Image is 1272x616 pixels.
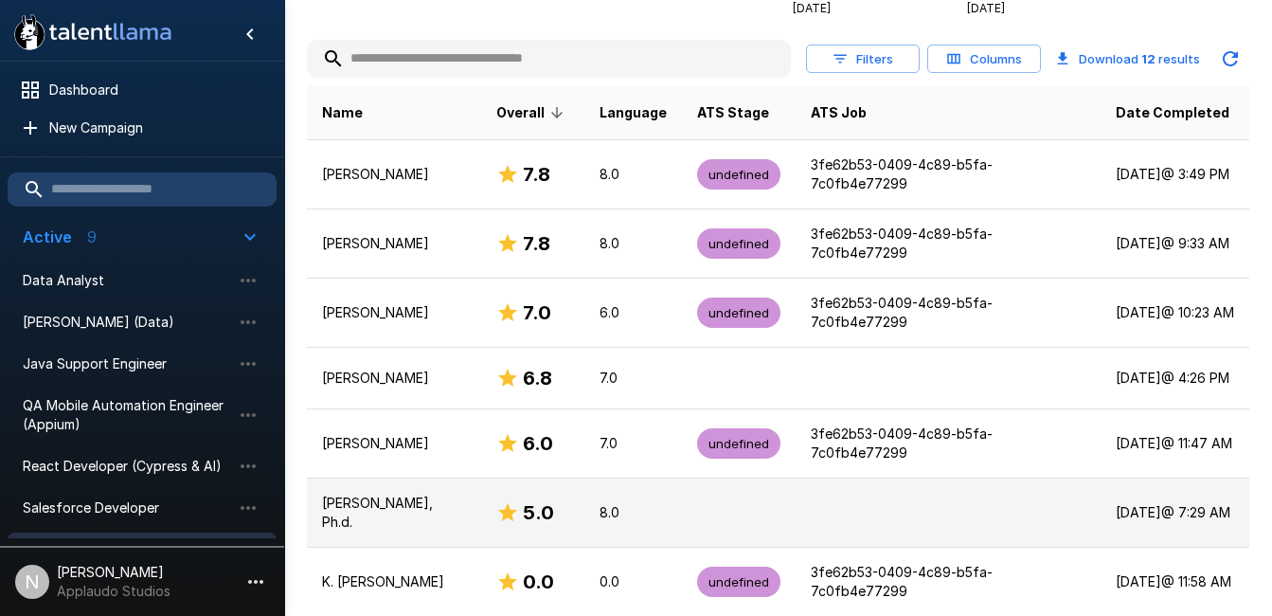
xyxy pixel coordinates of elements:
[1101,479,1249,548] td: [DATE] @ 7:29 AM
[697,304,780,322] span: undefined
[1141,51,1156,66] b: 12
[322,165,466,184] p: [PERSON_NAME]
[322,101,363,124] span: Name
[697,101,769,124] span: ATS Stage
[1101,140,1249,209] td: [DATE] @ 3:49 PM
[322,572,466,591] p: K. [PERSON_NAME]
[322,303,466,322] p: [PERSON_NAME]
[1101,279,1249,348] td: [DATE] @ 10:23 AM
[1101,348,1249,409] td: [DATE] @ 4:26 PM
[600,234,667,253] p: 8.0
[600,434,667,453] p: 7.0
[927,45,1041,74] button: Columns
[600,503,667,522] p: 8.0
[523,428,553,459] h6: 6.0
[523,363,552,393] h6: 6.8
[322,434,466,453] p: [PERSON_NAME]
[811,155,1085,193] p: 3fe62b53-0409-4c89-b5fa-7c0fb4e77299
[600,303,667,322] p: 6.0
[600,165,667,184] p: 8.0
[600,369,667,388] p: 7.0
[1211,40,1249,78] button: Updated Today - 12:48 PM
[600,572,667,591] p: 0.0
[811,563,1085,601] p: 3fe62b53-0409-4c89-b5fa-7c0fb4e77299
[811,225,1085,263] p: 3fe62b53-0409-4c89-b5fa-7c0fb4e77299
[967,2,1005,16] tspan: [DATE]
[697,166,780,184] span: undefined
[523,567,554,597] h6: 0.0
[697,435,780,453] span: undefined
[496,101,569,124] span: Overall
[523,159,550,190] h6: 7.8
[322,234,466,253] p: [PERSON_NAME]
[523,498,554,528] h6: 5.0
[523,228,550,259] h6: 7.8
[1116,101,1229,124] span: Date Completed
[793,2,831,16] tspan: [DATE]
[1101,409,1249,479] td: [DATE] @ 11:47 AM
[322,369,466,388] p: [PERSON_NAME]
[811,294,1085,332] p: 3fe62b53-0409-4c89-b5fa-7c0fb4e77299
[600,101,667,124] span: Language
[697,573,780,591] span: undefined
[322,494,466,532] p: [PERSON_NAME], Ph.d.
[806,45,920,74] button: Filters
[1101,209,1249,279] td: [DATE] @ 9:33 AM
[697,235,780,253] span: undefined
[1048,40,1208,78] button: Download 12 results
[811,101,867,124] span: ATS Job
[523,298,551,328] h6: 7.0
[811,425,1085,462] p: 3fe62b53-0409-4c89-b5fa-7c0fb4e77299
